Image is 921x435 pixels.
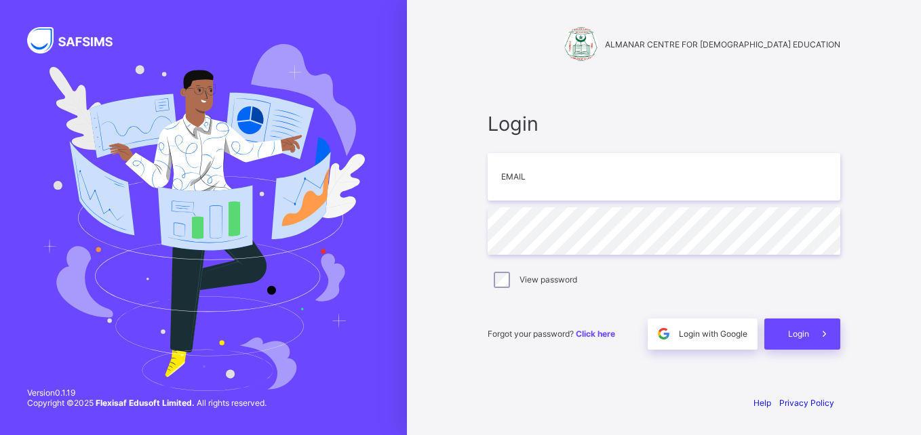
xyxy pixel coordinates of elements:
span: ALMANAR CENTRE FOR [DEMOGRAPHIC_DATA] EDUCATION [605,39,840,49]
img: google.396cfc9801f0270233282035f929180a.svg [656,326,671,341]
a: Click here [576,329,615,339]
span: Login [788,329,809,339]
a: Privacy Policy [779,398,834,408]
span: Login [488,112,840,136]
span: Version 0.1.19 [27,388,267,398]
a: Help [753,398,771,408]
label: View password [520,274,577,285]
img: SAFSIMS Logo [27,27,129,54]
span: Login with Google [679,329,747,339]
img: Hero Image [42,44,365,391]
span: Copyright © 2025 All rights reserved. [27,398,267,408]
strong: Flexisaf Edusoft Limited. [96,398,195,408]
span: Forgot your password? [488,329,615,339]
